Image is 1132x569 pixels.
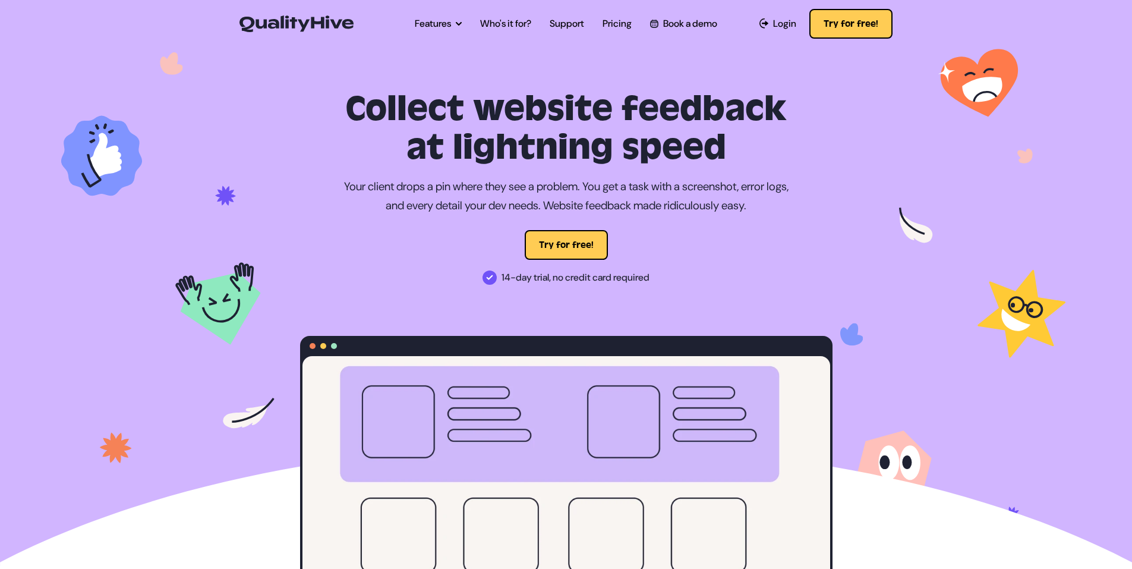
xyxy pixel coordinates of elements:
img: Book a QualityHive Demo [650,20,658,27]
a: Book a demo [650,17,717,31]
button: Try for free! [525,230,608,260]
button: Try for free! [809,9,893,39]
h1: Collect website feedback at lightning speed [300,90,833,168]
img: QualityHive - Bug Tracking Tool [239,15,354,32]
a: Pricing [603,17,632,31]
p: Your client drops a pin where they see a problem. You get a task with a screenshot, error logs, a... [343,177,789,216]
span: Login [773,17,796,31]
a: Login [759,17,797,31]
span: 14-day trial, no credit card required [502,268,649,287]
a: Support [550,17,584,31]
a: Features [415,17,462,31]
a: Who's it for? [480,17,531,31]
img: 14-day trial, no credit card required [483,271,497,285]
